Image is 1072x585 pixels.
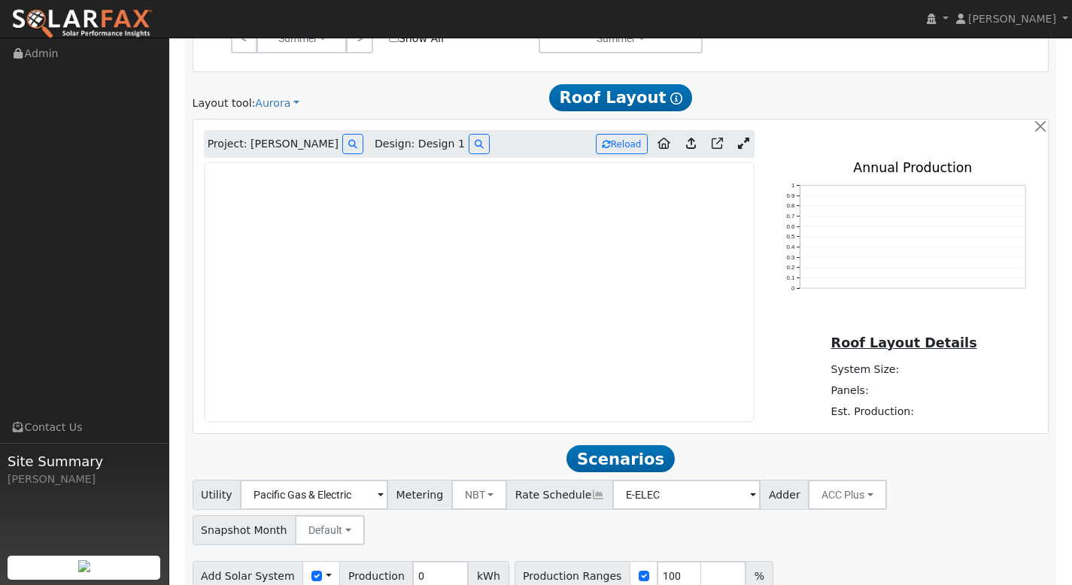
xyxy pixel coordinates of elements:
[612,480,761,510] input: Select a Rate Schedule
[760,480,809,510] span: Adder
[193,97,256,109] span: Layout tool:
[786,192,795,199] text: 0.9
[786,203,795,210] text: 0.8
[295,515,365,545] button: Default
[346,23,372,53] a: >
[786,275,794,282] text: 0.1
[596,134,648,154] button: Reload
[828,359,971,380] td: System Size:
[706,132,729,156] a: Open in Aurora
[8,451,161,471] span: Site Summary
[566,445,674,472] span: Scenarios
[193,480,241,510] span: Utility
[255,95,299,111] a: Aurora
[451,480,508,510] button: NBT
[968,13,1056,25] span: [PERSON_NAME]
[506,480,613,510] span: Rate Schedule
[831,335,977,350] u: Roof Layout Details
[733,133,755,156] a: Expand Aurora window
[670,92,682,105] i: Show Help
[828,380,971,401] td: Panels:
[231,23,257,53] a: <
[539,23,703,53] button: Summer
[389,31,444,47] label: Show All
[786,254,795,261] text: 0.3
[786,234,795,241] text: 0.5
[257,23,347,53] button: Summer
[680,132,702,156] a: Upload consumption to Aurora project
[808,480,887,510] button: ACC Plus
[11,8,153,40] img: SolarFax
[549,84,693,111] span: Roof Layout
[8,471,161,487] div: [PERSON_NAME]
[786,214,794,220] text: 0.7
[651,132,676,156] a: Aurora to Home
[78,560,90,572] img: retrieve
[786,265,794,271] text: 0.2
[387,480,452,510] span: Metering
[375,136,465,152] span: Design: Design 1
[853,161,972,176] text: Annual Production
[828,401,971,422] td: Est. Production:
[193,515,296,545] span: Snapshot Month
[791,286,795,292] text: 0
[791,183,794,189] text: 1
[786,244,795,251] text: 0.4
[786,223,795,230] text: 0.6
[208,136,339,152] span: Project: [PERSON_NAME]
[240,480,388,510] input: Select a Utility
